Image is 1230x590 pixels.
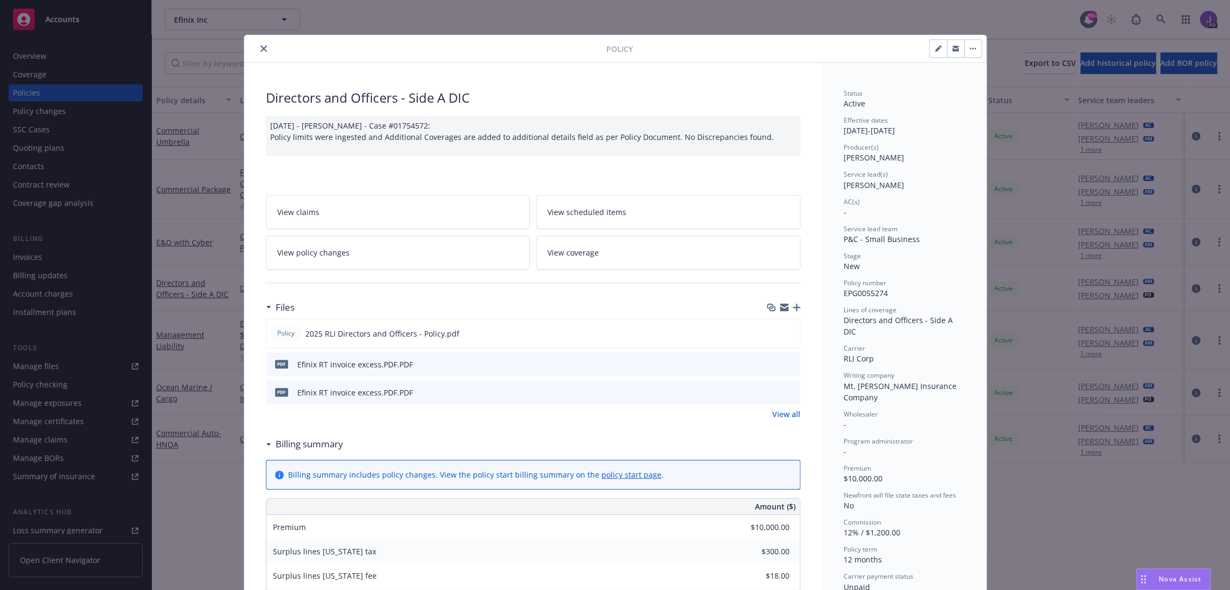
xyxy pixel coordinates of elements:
input: 0.00 [726,544,796,560]
div: Files [266,300,295,314]
span: Policy number [844,278,886,287]
span: Amount ($) [755,501,796,512]
span: Policy term [844,545,877,554]
span: Producer(s) [844,143,879,152]
div: Billing summary [266,437,343,451]
h3: Files [276,300,295,314]
span: PDF [275,360,288,368]
span: View coverage [547,247,599,258]
span: Stage [844,251,861,260]
span: Premium [273,522,306,532]
span: New [844,261,860,271]
span: View claims [277,206,319,218]
span: Writing company [844,371,894,380]
a: View policy changes [266,236,530,270]
button: preview file [786,387,796,398]
button: download file [768,328,777,339]
span: PDF [275,388,288,396]
span: 12 months [844,554,882,565]
div: Directors and Officers - Side A DIC [266,89,800,107]
span: Effective dates [844,116,888,125]
span: - [844,446,846,457]
span: $10,000.00 [844,473,883,484]
span: Lines of coverage [844,305,897,314]
span: AC(s) [844,197,860,206]
span: Status [844,89,863,98]
span: P&C - Small Business [844,234,920,244]
button: Nova Assist [1136,568,1211,590]
span: Premium [844,464,871,473]
div: [DATE] - [DATE] [844,116,965,136]
div: Drag to move [1137,569,1150,589]
button: preview file [786,359,796,370]
span: Policy [275,328,297,338]
span: RLI Corp [844,353,874,364]
h3: Billing summary [276,437,343,451]
div: [DATE] - [PERSON_NAME] - Case #01754572: Policy limits were ingested and Additional Coverages are... [266,116,800,156]
input: 0.00 [726,568,796,584]
span: Wholesaler [844,410,878,419]
span: Directors and Officers - Side A DIC [844,315,955,337]
span: Service lead(s) [844,170,888,179]
span: Commission [844,518,881,527]
span: Carrier payment status [844,572,913,581]
span: View policy changes [277,247,350,258]
input: 0.00 [726,519,796,535]
a: policy start page [601,470,661,480]
button: download file [769,387,778,398]
span: Nova Assist [1159,574,1201,584]
span: - [844,419,846,430]
span: View scheduled items [547,206,626,218]
span: Active [844,98,865,109]
a: View all [772,408,800,420]
a: View scheduled items [536,195,800,229]
span: Surplus lines [US_STATE] fee [273,571,377,581]
span: Policy [606,43,633,55]
span: 2025 RLI Directors and Officers - Policy.pdf [305,328,459,339]
button: close [257,42,270,55]
span: - [844,207,846,217]
span: 12% / $1,200.00 [844,527,900,538]
span: [PERSON_NAME] [844,180,904,190]
a: View coverage [536,236,800,270]
div: Efinix RT invoice excess.PDF.PDF [297,387,413,398]
button: download file [769,359,778,370]
span: Surplus lines [US_STATE] tax [273,546,376,557]
a: View claims [266,195,530,229]
span: Newfront will file state taxes and fees [844,491,956,500]
button: preview file [786,328,796,339]
span: Program administrator [844,437,913,446]
div: Efinix RT invoice excess.PDF.PDF [297,359,413,370]
span: Carrier [844,344,865,353]
span: Service lead team [844,224,898,233]
span: Mt. [PERSON_NAME] Insurance Company [844,381,959,403]
span: EPG0055274 [844,288,888,298]
span: [PERSON_NAME] [844,152,904,163]
div: Billing summary includes policy changes. View the policy start billing summary on the . [288,469,664,480]
span: No [844,500,854,511]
